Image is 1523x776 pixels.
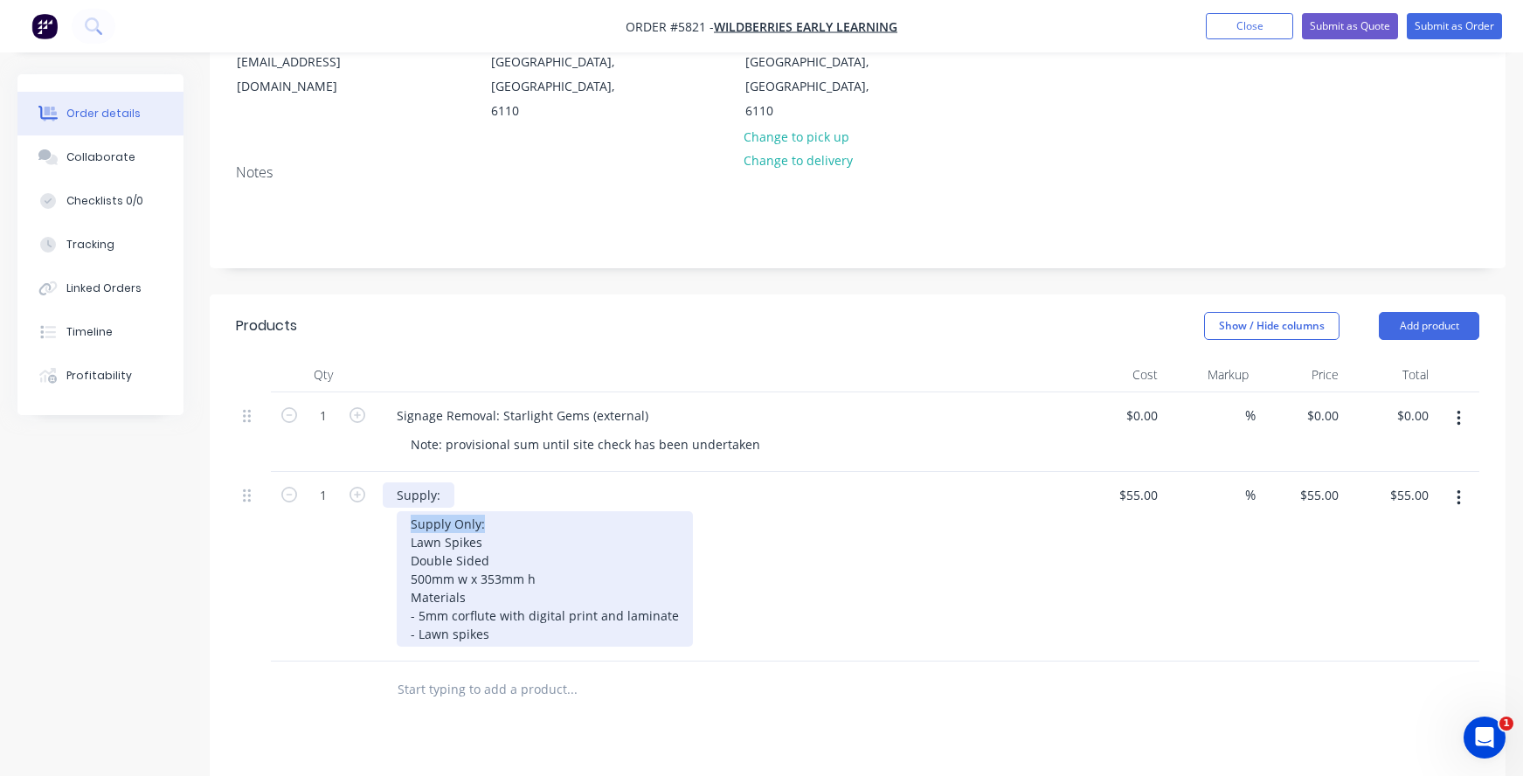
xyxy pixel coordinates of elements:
button: Collaborate [17,135,183,179]
button: Submit as Order [1407,13,1502,39]
iframe: Intercom live chat [1464,717,1506,759]
button: Tracking [17,223,183,267]
div: Tracking [66,237,114,253]
div: Checklists 0/0 [66,193,143,209]
span: % [1245,405,1256,426]
button: Change to pick up [735,124,859,148]
div: Profitability [66,368,132,384]
div: Qty [271,357,376,392]
span: 1 [1499,717,1513,731]
div: Notes [236,164,1479,181]
img: Factory [31,13,58,39]
div: [GEOGRAPHIC_DATA], [GEOGRAPHIC_DATA], [GEOGRAPHIC_DATA], 6110 [491,25,636,123]
button: Linked Orders [17,267,183,310]
div: Supply Only: Lawn Spikes Double Sided 500mm w x 353mm h Materials - 5mm corflute with digital pri... [397,511,693,647]
input: Start typing to add a product... [397,672,746,707]
button: Profitability [17,354,183,398]
div: [EMAIL_ADDRESS][DOMAIN_NAME] [237,50,382,99]
div: Timeline [66,324,113,340]
div: Products [236,315,297,336]
div: [GEOGRAPHIC_DATA], [GEOGRAPHIC_DATA], [GEOGRAPHIC_DATA], 6110 [745,25,890,123]
button: Order details [17,92,183,135]
a: Wildberries Early Learning [714,18,897,35]
div: Linked Orders [66,281,142,296]
div: Supply: [383,482,454,508]
div: Total [1346,357,1436,392]
div: Cost [1075,357,1165,392]
button: Timeline [17,310,183,354]
button: Add product [1379,312,1479,340]
span: % [1245,485,1256,505]
div: Collaborate [66,149,135,165]
button: Checklists 0/0 [17,179,183,223]
button: Close [1206,13,1293,39]
span: Order #5821 - [626,18,714,35]
div: Markup [1165,357,1255,392]
div: Signage Removal: Starlight Gems (external) [383,403,662,428]
div: Price [1256,357,1346,392]
button: Show / Hide columns [1204,312,1340,340]
div: Order details [66,106,141,121]
button: Submit as Quote [1302,13,1398,39]
div: Note: provisional sum until site check has been undertaken [397,432,774,457]
button: Change to delivery [735,149,862,172]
